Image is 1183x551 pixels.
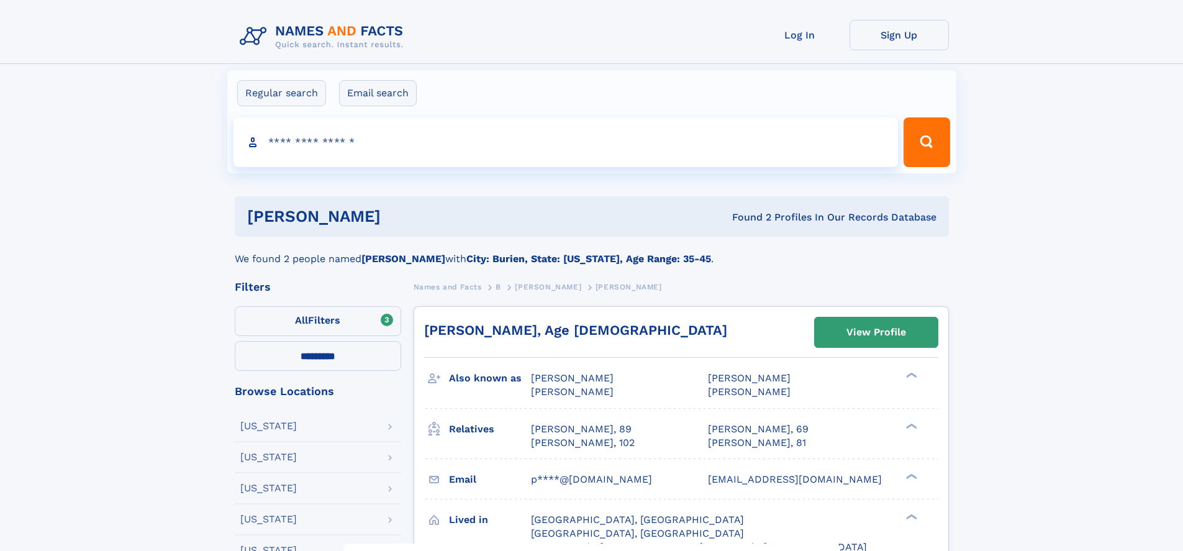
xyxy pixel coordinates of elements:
[449,469,531,490] h3: Email
[903,512,918,521] div: ❯
[240,452,297,462] div: [US_STATE]
[846,318,906,347] div: View Profile
[295,314,308,326] span: All
[240,483,297,493] div: [US_STATE]
[235,306,401,336] label: Filters
[237,80,326,106] label: Regular search
[708,473,882,485] span: [EMAIL_ADDRESS][DOMAIN_NAME]
[424,322,727,338] a: [PERSON_NAME], Age [DEMOGRAPHIC_DATA]
[496,283,501,291] span: B
[531,436,635,450] a: [PERSON_NAME], 102
[531,422,632,436] a: [PERSON_NAME], 89
[750,20,850,50] a: Log In
[449,368,531,389] h3: Also known as
[240,421,297,431] div: [US_STATE]
[903,472,918,480] div: ❯
[235,237,949,266] div: We found 2 people named with .
[247,209,556,224] h1: [PERSON_NAME]
[531,514,744,526] span: [GEOGRAPHIC_DATA], [GEOGRAPHIC_DATA]
[850,20,949,50] a: Sign Up
[449,509,531,531] h3: Lived in
[235,281,401,293] div: Filters
[515,283,581,291] span: [PERSON_NAME]
[531,386,614,398] span: [PERSON_NAME]
[708,422,809,436] a: [PERSON_NAME], 69
[708,436,806,450] a: [PERSON_NAME], 81
[903,371,918,380] div: ❯
[449,419,531,440] h3: Relatives
[235,386,401,397] div: Browse Locations
[235,20,414,53] img: Logo Names and Facts
[708,386,791,398] span: [PERSON_NAME]
[361,253,445,265] b: [PERSON_NAME]
[531,372,614,384] span: [PERSON_NAME]
[515,279,581,294] a: [PERSON_NAME]
[903,422,918,430] div: ❯
[233,117,899,167] input: search input
[466,253,711,265] b: City: Burien, State: [US_STATE], Age Range: 35-45
[339,80,417,106] label: Email search
[531,527,744,539] span: [GEOGRAPHIC_DATA], [GEOGRAPHIC_DATA]
[240,514,297,524] div: [US_STATE]
[815,317,938,347] a: View Profile
[556,211,936,224] div: Found 2 Profiles In Our Records Database
[904,117,950,167] button: Search Button
[496,279,501,294] a: B
[414,279,482,294] a: Names and Facts
[708,372,791,384] span: [PERSON_NAME]
[596,283,662,291] span: [PERSON_NAME]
